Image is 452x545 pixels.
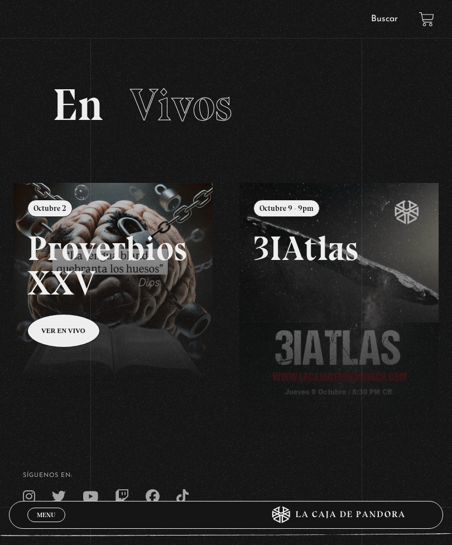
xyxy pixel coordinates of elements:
[52,83,400,127] h2: En
[371,15,398,23] a: Buscar
[130,78,232,132] span: Vivos
[23,472,430,479] h4: SÍguenos en:
[33,521,59,529] span: Cerrar
[37,512,55,518] span: Menu
[419,11,434,26] a: View your shopping cart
